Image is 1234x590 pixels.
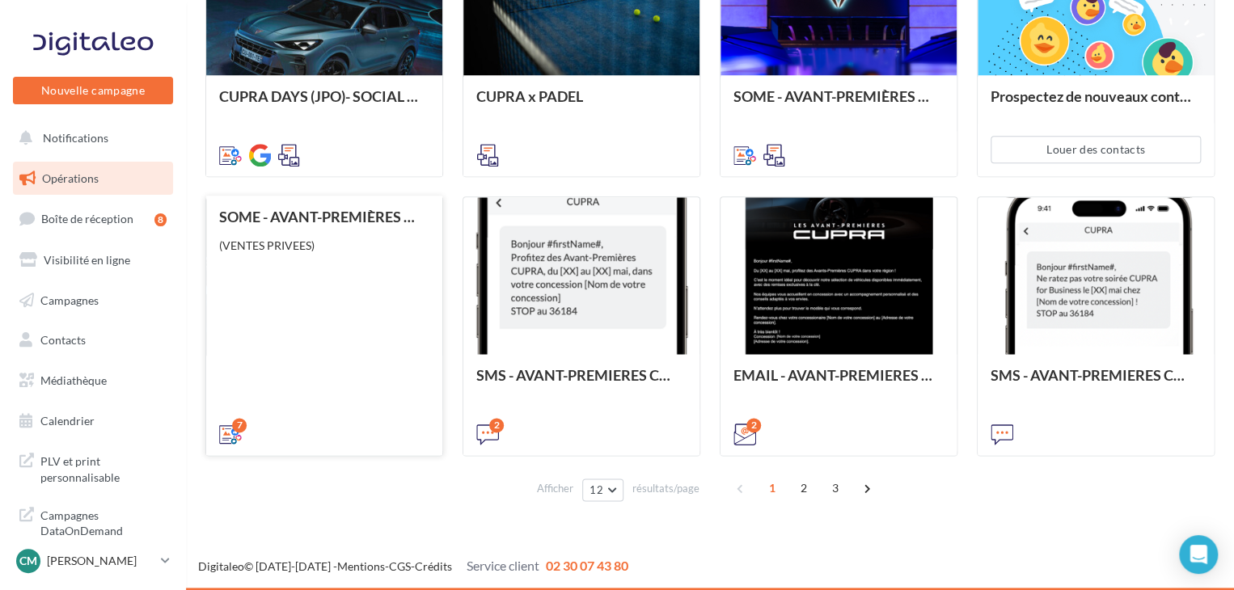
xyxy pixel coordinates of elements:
a: Opérations [10,162,176,196]
span: 3 [822,475,848,501]
div: (VENTES PRIVEES) [219,238,429,254]
a: Crédits [415,559,452,573]
a: Campagnes DataOnDemand [10,498,176,546]
span: Notifications [43,131,108,145]
span: 2 [791,475,817,501]
a: Campagnes [10,284,176,318]
span: résultats/page [632,481,699,496]
div: SMS - AVANT-PREMIERES CUPRA FOR BUSINESS (VENTES PRIVEES) [991,367,1201,399]
span: Cm [19,553,37,569]
div: SMS - AVANT-PREMIERES CUPRA PART (VENTES PRIVEES) [476,367,687,399]
button: Notifications [10,121,170,155]
div: 7 [232,418,247,432]
div: 2 [746,418,761,432]
button: 12 [582,478,623,501]
div: Open Intercom Messenger [1179,535,1218,574]
a: Cm [PERSON_NAME] [13,546,173,576]
div: 2 [489,418,504,432]
div: Prospectez de nouveaux contacts [991,88,1201,120]
span: 1 [759,475,785,501]
a: Mentions [337,559,385,573]
a: Médiathèque [10,364,176,398]
div: SOME - AVANT-PREMIÈRES CUPRA PART (VENTES PRIVEES) [219,209,429,225]
span: Contacts [40,333,86,347]
span: Campagnes DataOnDemand [40,504,167,539]
span: Médiathèque [40,373,107,387]
span: 12 [590,483,603,496]
a: Digitaleo [198,559,244,573]
a: Contacts [10,323,176,357]
span: Boîte de réception [41,212,133,225]
span: © [DATE]-[DATE] - - - [198,559,628,573]
span: Opérations [42,171,99,185]
a: Visibilité en ligne [10,243,176,277]
div: SOME - AVANT-PREMIÈRES CUPRA FOR BUSINESS (VENTES PRIVEES) [733,88,944,120]
div: 8 [154,213,167,226]
p: [PERSON_NAME] [47,553,154,569]
span: Calendrier [40,414,95,428]
button: Nouvelle campagne [13,77,173,104]
span: PLV et print personnalisable [40,450,167,485]
a: CGS [389,559,411,573]
span: Afficher [537,481,573,496]
span: Service client [467,558,539,573]
a: PLV et print personnalisable [10,444,176,491]
div: EMAIL - AVANT-PREMIERES CUPRA PART (VENTES PRIVEES) [733,367,944,399]
span: Visibilité en ligne [44,253,130,267]
span: 02 30 07 43 80 [546,558,628,573]
a: Boîte de réception8 [10,201,176,236]
button: Louer des contacts [991,136,1201,163]
div: CUPRA DAYS (JPO)- SOCIAL MEDIA [219,88,429,120]
span: Campagnes [40,293,99,306]
div: CUPRA x PADEL [476,88,687,120]
a: Calendrier [10,404,176,438]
